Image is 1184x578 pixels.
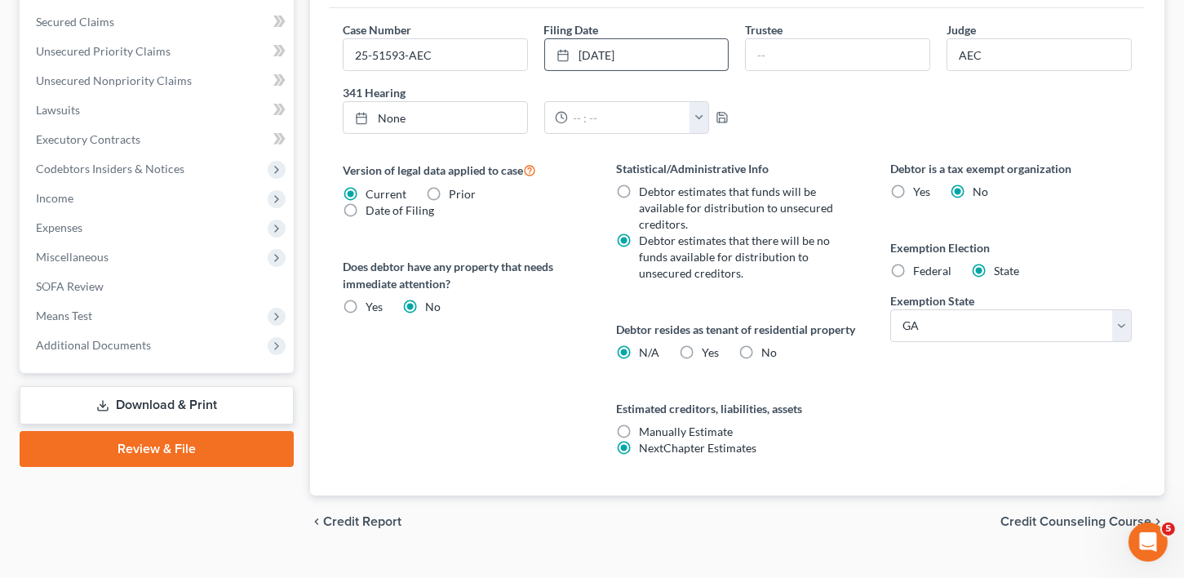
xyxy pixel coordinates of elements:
[344,102,527,133] a: None
[310,515,323,528] i: chevron_left
[745,21,783,38] label: Trustee
[1151,515,1164,528] i: chevron_right
[343,21,411,38] label: Case Number
[762,345,778,359] span: No
[425,300,441,313] span: No
[23,272,294,301] a: SOFA Review
[640,233,831,280] span: Debtor estimates that there will be no funds available for distribution to unsecured creditors.
[23,7,294,37] a: Secured Claims
[890,239,1132,256] label: Exemption Election
[1000,515,1164,528] button: Credit Counseling Course chevron_right
[20,431,294,467] a: Review & File
[323,515,401,528] span: Credit Report
[343,258,584,292] label: Does debtor have any property that needs immediate attention?
[23,37,294,66] a: Unsecured Priority Claims
[36,309,92,322] span: Means Test
[366,300,383,313] span: Yes
[947,21,976,38] label: Judge
[617,321,858,338] label: Debtor resides as tenant of residential property
[335,84,738,101] label: 341 Hearing
[23,125,294,154] a: Executory Contracts
[913,185,930,198] span: Yes
[36,220,82,234] span: Expenses
[947,39,1131,70] input: --
[890,292,974,309] label: Exemption State
[640,185,834,231] span: Debtor estimates that funds will be available for distribution to unsecured creditors.
[449,187,476,201] span: Prior
[344,39,527,70] input: Enter case number...
[36,132,140,146] span: Executory Contracts
[36,15,114,29] span: Secured Claims
[36,250,109,264] span: Miscellaneous
[36,338,151,352] span: Additional Documents
[544,21,599,38] label: Filing Date
[36,279,104,293] span: SOFA Review
[994,264,1019,278] span: State
[310,515,401,528] button: chevron_left Credit Report
[23,66,294,96] a: Unsecured Nonpriority Claims
[746,39,929,70] input: --
[366,187,406,201] span: Current
[366,203,434,217] span: Date of Filing
[913,264,951,278] span: Federal
[973,185,988,198] span: No
[545,39,729,70] a: [DATE]
[1162,522,1175,536] span: 5
[703,345,720,359] span: Yes
[640,425,734,438] span: Manually Estimate
[617,400,858,417] label: Estimated creditors, liabilities, assets
[640,345,660,359] span: N/A
[640,441,757,455] span: NextChapter Estimates
[890,160,1132,177] label: Debtor is a tax exempt organization
[343,160,584,180] label: Version of legal data applied to case
[36,44,171,58] span: Unsecured Priority Claims
[36,103,80,117] span: Lawsuits
[23,96,294,125] a: Lawsuits
[36,191,73,205] span: Income
[1000,515,1151,528] span: Credit Counseling Course
[1129,522,1168,562] iframe: Intercom live chat
[36,162,184,176] span: Codebtors Insiders & Notices
[568,102,690,133] input: -- : --
[617,160,858,177] label: Statistical/Administrative Info
[20,386,294,425] a: Download & Print
[36,73,192,87] span: Unsecured Nonpriority Claims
